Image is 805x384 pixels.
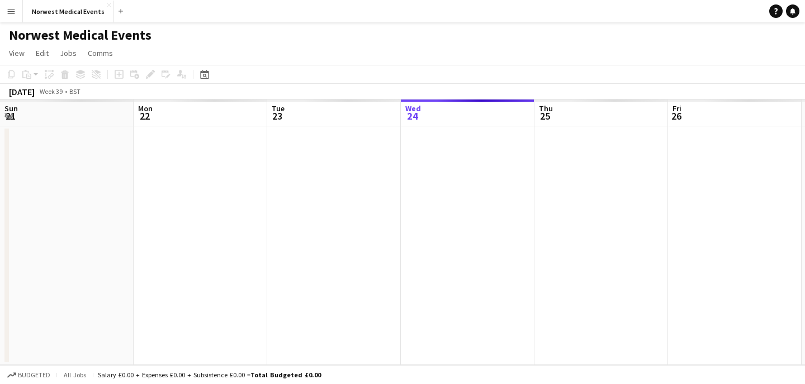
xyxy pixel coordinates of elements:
[539,103,553,113] span: Thu
[88,48,113,58] span: Comms
[9,86,35,97] div: [DATE]
[270,110,285,122] span: 23
[3,110,18,122] span: 21
[18,371,50,379] span: Budgeted
[673,103,681,113] span: Fri
[60,48,77,58] span: Jobs
[272,103,285,113] span: Tue
[69,87,80,96] div: BST
[9,48,25,58] span: View
[98,371,321,379] div: Salary £0.00 + Expenses £0.00 + Subsistence £0.00 =
[37,87,65,96] span: Week 39
[537,110,553,122] span: 25
[250,371,321,379] span: Total Budgeted £0.00
[138,103,153,113] span: Mon
[405,103,421,113] span: Wed
[23,1,114,22] button: Norwest Medical Events
[4,46,29,60] a: View
[671,110,681,122] span: 26
[83,46,117,60] a: Comms
[9,27,151,44] h1: Norwest Medical Events
[55,46,81,60] a: Jobs
[36,48,49,58] span: Edit
[136,110,153,122] span: 22
[404,110,421,122] span: 24
[61,371,88,379] span: All jobs
[6,369,52,381] button: Budgeted
[31,46,53,60] a: Edit
[4,103,18,113] span: Sun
